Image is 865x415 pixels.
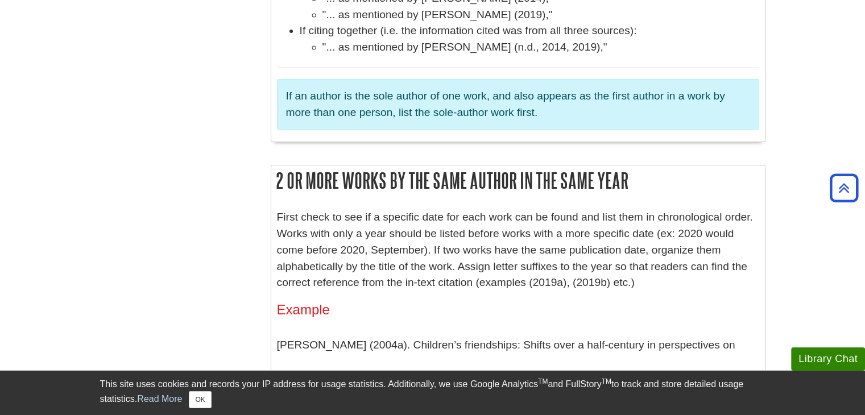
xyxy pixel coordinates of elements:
li: If citing together (i.e. the information cited was from all three sources): [300,23,759,56]
button: Close [189,391,211,408]
p: If an author is the sole author of one work, and also appears as the first author in a work by mo... [286,88,750,121]
h4: Example [277,302,759,317]
li: "... as mentioned by [PERSON_NAME] (n.d., 2014, 2019)," [322,39,759,56]
p: First check to see if a specific date for each work can be found and list them in chronological o... [277,209,759,291]
li: "... as mentioned by [PERSON_NAME] (2019)," [322,7,759,23]
h2: 2 or More Works by the Same Author in the Same Year [271,165,765,196]
sup: TM [602,377,611,385]
div: This site uses cookies and records your IP address for usage statistics. Additionally, we use Goo... [100,377,765,408]
p: [PERSON_NAME] (2004a). Children’s friendships: Shifts over a half-century in perspectives on thei... [277,329,759,394]
sup: TM [538,377,548,385]
a: Back to Top [826,180,862,196]
a: Read More [137,394,182,404]
button: Library Chat [791,347,865,371]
